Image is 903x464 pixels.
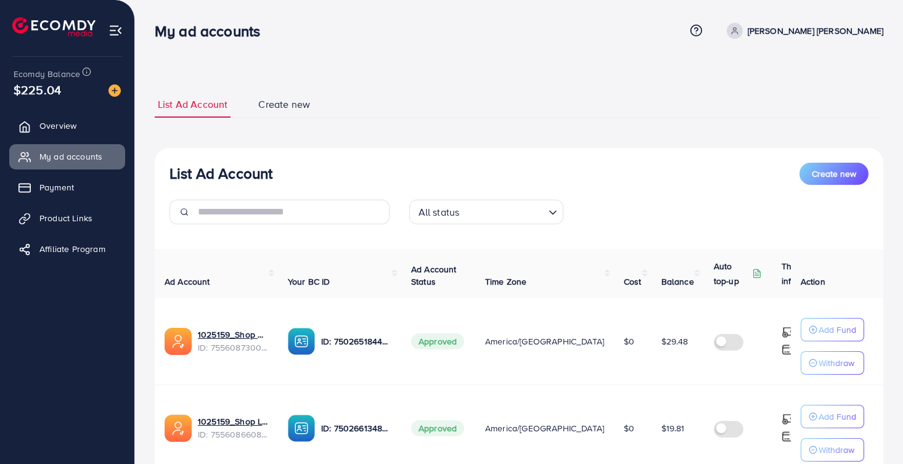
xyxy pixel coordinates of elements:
p: Add Fund [819,322,856,337]
img: logo [12,17,96,36]
p: ID: 7502651844049633287 [321,334,391,349]
span: Create new [812,168,856,180]
span: $0 [624,422,634,434]
img: menu [108,23,123,38]
div: Search for option [409,200,563,224]
span: Product Links [39,212,92,224]
span: ID: 7556086608131358727 [198,428,268,441]
div: <span class='underline'>1025159_Shop Do_1759288692994</span></br>7556087300652941329 [198,328,268,354]
p: Withdraw [819,356,854,370]
h3: My ad accounts [155,22,270,40]
span: $19.81 [661,422,685,434]
a: My ad accounts [9,144,125,169]
button: Withdraw [801,438,864,462]
button: Withdraw [801,351,864,375]
p: ID: 7502661348335632385 [321,421,391,436]
a: [PERSON_NAME] [PERSON_NAME] [722,23,883,39]
p: [PERSON_NAME] [PERSON_NAME] [748,23,883,38]
span: Create new [258,97,310,112]
img: top-up amount [782,413,795,426]
img: ic-ba-acc.ded83a64.svg [288,415,315,442]
button: Create new [799,163,868,185]
a: 1025159_Shop Long_1759288731583 [198,415,268,428]
span: America/[GEOGRAPHIC_DATA] [485,422,604,434]
span: America/[GEOGRAPHIC_DATA] [485,335,604,348]
span: $225.04 [14,81,61,99]
iframe: Chat [851,409,894,455]
span: Ad Account [165,275,210,288]
span: Balance [661,275,694,288]
span: All status [416,203,462,221]
span: Approved [411,333,464,349]
button: Add Fund [801,318,864,341]
p: Auto top-up [714,259,750,288]
button: Add Fund [801,405,864,428]
h3: List Ad Account [170,165,272,182]
span: Time Zone [485,275,526,288]
a: Affiliate Program [9,237,125,261]
a: Payment [9,175,125,200]
span: List Ad Account [158,97,227,112]
span: Overview [39,120,76,132]
input: Search for option [463,201,543,221]
span: $0 [624,335,634,348]
span: ID: 7556087300652941329 [198,341,268,354]
span: $29.48 [661,335,688,348]
a: 1025159_Shop Do_1759288692994 [198,328,268,341]
a: Overview [9,113,125,138]
p: Add Fund [819,409,856,424]
span: Affiliate Program [39,243,105,255]
span: Action [801,275,825,288]
img: ic-ads-acc.e4c84228.svg [165,328,192,355]
span: My ad accounts [39,150,102,163]
span: Payment [39,181,74,193]
span: Approved [411,420,464,436]
a: Product Links [9,206,125,230]
p: Withdraw [819,442,854,457]
img: top-up amount [782,343,795,356]
img: top-up amount [782,326,795,339]
span: Cost [624,275,642,288]
span: Ecomdy Balance [14,68,80,80]
img: ic-ba-acc.ded83a64.svg [288,328,315,355]
p: Threshold information [782,259,842,288]
span: Ad Account Status [411,263,457,288]
div: <span class='underline'>1025159_Shop Long_1759288731583</span></br>7556086608131358727 [198,415,268,441]
img: top-up amount [782,430,795,443]
img: ic-ads-acc.e4c84228.svg [165,415,192,442]
img: image [108,84,121,97]
span: Your BC ID [288,275,330,288]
